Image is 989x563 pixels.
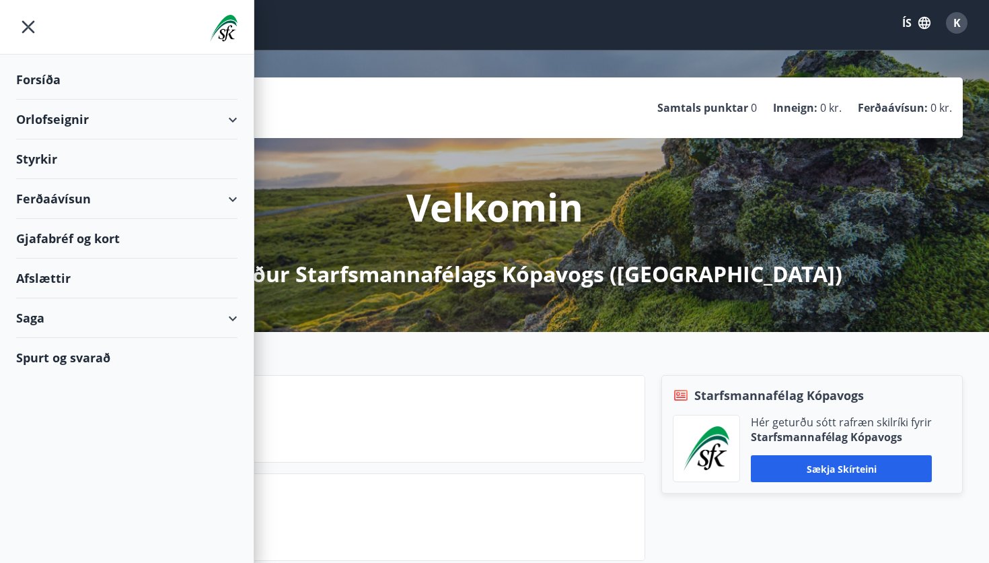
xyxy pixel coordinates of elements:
p: Velkomin [406,181,583,232]
span: 0 kr. [930,100,952,115]
div: Gjafabréf og kort [16,219,237,259]
div: Saga [16,298,237,338]
div: Styrkir [16,139,237,179]
div: Orlofseignir [16,100,237,139]
p: Hér geturðu sótt rafræn skilríki fyrir [751,415,932,430]
span: Starfsmannafélag Kópavogs [694,387,864,404]
div: Spurt og svarað [16,338,237,377]
button: Sækja skírteini [751,455,932,482]
p: Spurt og svarað [125,508,634,531]
span: 0 [751,100,757,115]
p: Ferðaávísun : [858,100,928,115]
span: K [953,15,961,30]
button: K [941,7,973,39]
img: union_logo [210,15,237,42]
div: Ferðaávísun [16,179,237,219]
button: ÍS [895,11,938,35]
p: Starfsmannafélag Kópavogs [751,430,932,444]
div: Afslættir [16,259,237,298]
button: menu [16,15,40,39]
span: 0 kr. [820,100,842,115]
p: á Mínar síður Starfsmannafélags Kópavogs ([GEOGRAPHIC_DATA]) [147,259,842,289]
img: x5MjQkxwhnYn6YREZUTEa9Q4KsBUeQdWGts9Dj4O.png [684,426,729,471]
p: Næstu helgi [125,409,634,432]
div: Forsíða [16,60,237,100]
p: Samtals punktar [657,100,748,115]
p: Inneign : [773,100,817,115]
